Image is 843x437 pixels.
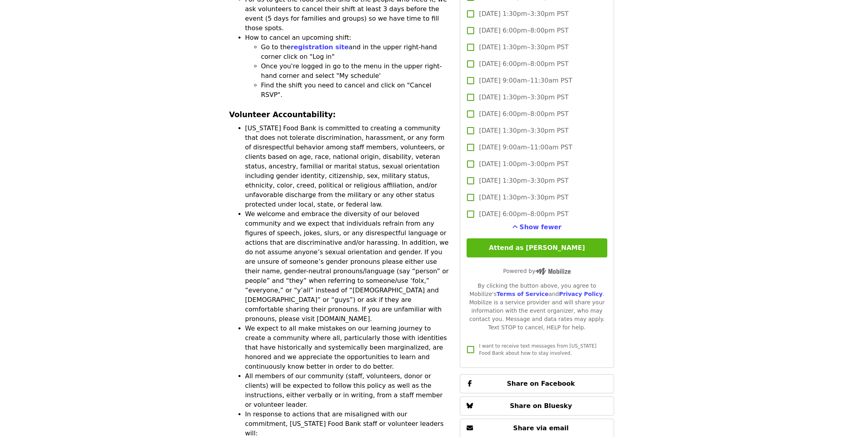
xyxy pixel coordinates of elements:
li: How to cancel an upcoming shift: [245,33,451,100]
span: [DATE] 1:30pm–3:30pm PST [479,43,568,52]
span: [DATE] 1:00pm–3:00pm PST [479,159,568,169]
button: See more timeslots [512,222,562,232]
li: We welcome and embrace the diversity of our beloved community and we expect that individuals refr... [245,209,451,324]
strong: Volunteer Accountability: [229,110,336,119]
span: Show fewer [519,223,562,231]
span: [DATE] 6:00pm–8:00pm PST [479,109,568,119]
span: Powered by [503,268,571,274]
a: Terms of Service [496,291,548,297]
span: [DATE] 6:00pm–8:00pm PST [479,26,568,35]
span: [DATE] 1:30pm–3:30pm PST [479,193,568,202]
li: Find the shift you need to cancel and click on "Cancel RSVP". [261,81,451,100]
span: I want to receive text messages from [US_STATE] Food Bank about how to stay involved. [479,343,596,356]
span: [DATE] 1:30pm–3:30pm PST [479,176,568,186]
span: [DATE] 6:00pm–8:00pm PST [479,59,568,69]
span: Share on Bluesky [510,402,572,410]
button: Attend as [PERSON_NAME] [467,238,607,257]
span: Share via email [513,424,569,432]
li: All members of our community (staff, volunteers, donor or clients) will be expected to follow thi... [245,371,451,410]
span: [DATE] 1:30pm–3:30pm PST [479,126,568,135]
span: [DATE] 1:30pm–3:30pm PST [479,9,568,19]
div: By clicking the button above, you agree to Mobilize's and . Mobilize is a service provider and wi... [467,282,607,332]
li: [US_STATE] Food Bank is committed to creating a community that does not tolerate discrimination, ... [245,124,451,209]
li: We expect to all make mistakes on our learning journey to create a community where all, particula... [245,324,451,371]
span: [DATE] 6:00pm–8:00pm PST [479,209,568,219]
span: [DATE] 1:30pm–3:30pm PST [479,93,568,102]
a: Privacy Policy [559,291,603,297]
li: Once you're logged in go to the menu in the upper right-hand corner and select "My schedule' [261,62,451,81]
img: Powered by Mobilize [535,268,571,275]
span: Share on Facebook [507,380,575,387]
li: Go to the and in the upper right-hand corner click on "Log in" [261,43,451,62]
a: registration site [291,43,349,51]
span: [DATE] 9:00am–11:30am PST [479,76,572,85]
button: Share on Bluesky [460,396,614,416]
button: Share on Facebook [460,374,614,393]
span: [DATE] 9:00am–11:00am PST [479,143,572,152]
